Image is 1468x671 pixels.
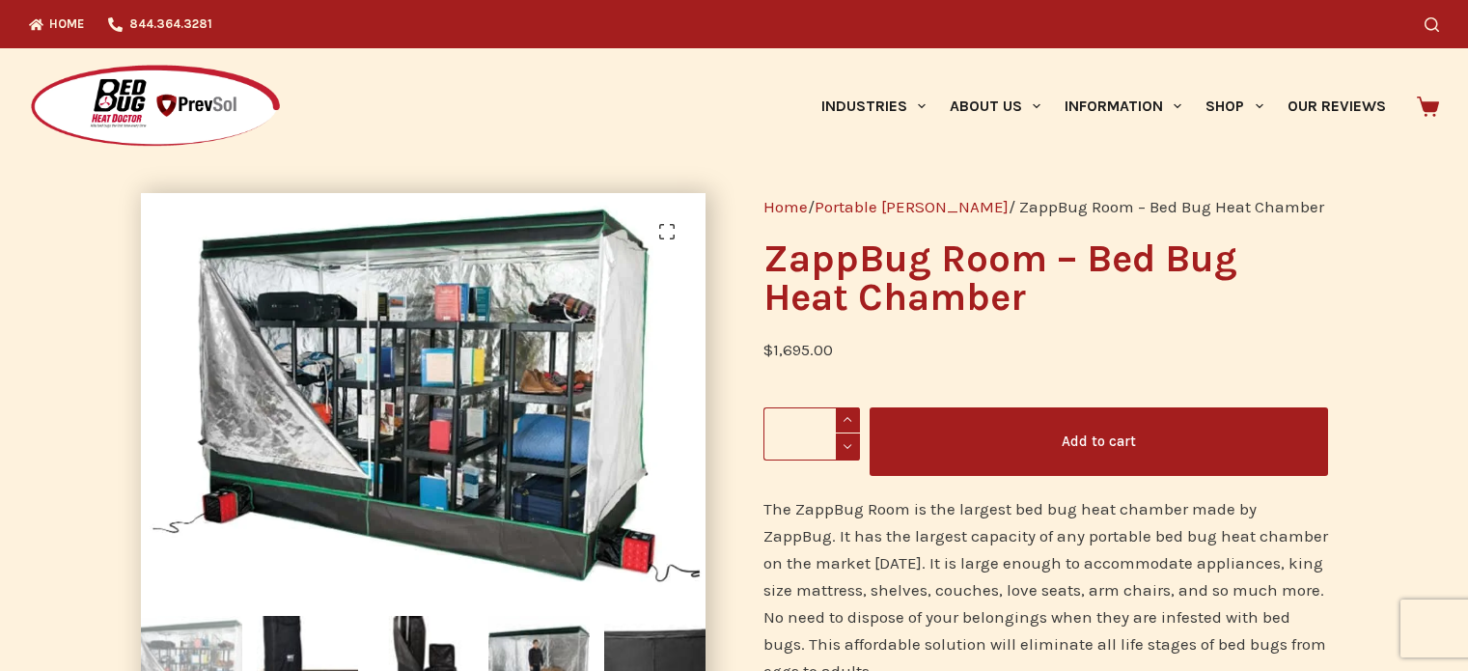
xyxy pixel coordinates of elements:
a: ZappBug Room - Bed Bug Heat Chamber [141,386,706,405]
input: Product quantity [763,407,860,461]
a: Portable [PERSON_NAME] [815,197,1009,216]
img: ZappBug Room - Bed Bug Heat Chamber [141,193,706,601]
nav: Primary [809,48,1398,164]
img: Prevsol/Bed Bug Heat Doctor [29,64,282,150]
a: Home [763,197,808,216]
a: Information [1053,48,1194,164]
a: About Us [937,48,1052,164]
span: $ [763,340,773,359]
h1: ZappBug Room – Bed Bug Heat Chamber [763,239,1328,317]
a: View full-screen image gallery [648,212,686,251]
button: Search [1425,17,1439,32]
bdi: 1,695.00 [763,340,833,359]
button: Add to cart [870,407,1328,476]
a: Shop [1194,48,1275,164]
a: Industries [809,48,937,164]
nav: Breadcrumb [763,193,1328,220]
a: Our Reviews [1275,48,1398,164]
